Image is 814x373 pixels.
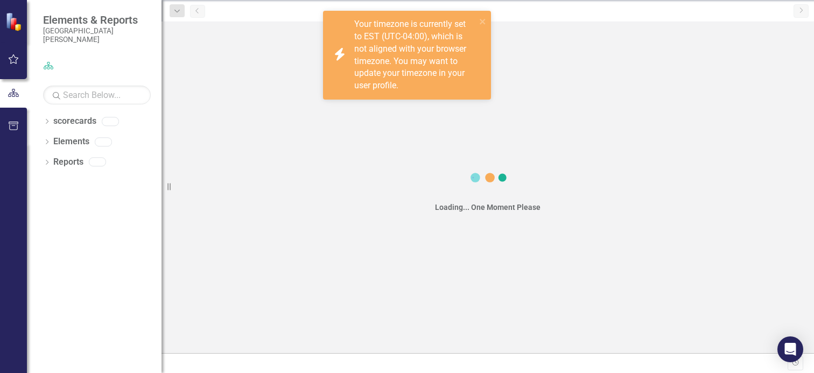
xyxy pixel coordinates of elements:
[479,15,487,27] button: close
[354,18,476,92] div: Your timezone is currently set to EST (UTC-04:00), which is not aligned with your browser timezon...
[43,26,151,44] small: [GEOGRAPHIC_DATA][PERSON_NAME]
[43,86,151,104] input: Search Below...
[777,336,803,362] div: Open Intercom Messenger
[435,202,541,213] div: Loading... One Moment Please
[5,12,24,31] img: ClearPoint Strategy
[43,13,151,26] span: Elements & Reports
[53,156,83,168] a: Reports
[53,136,89,148] a: Elements
[53,115,96,128] a: scorecards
